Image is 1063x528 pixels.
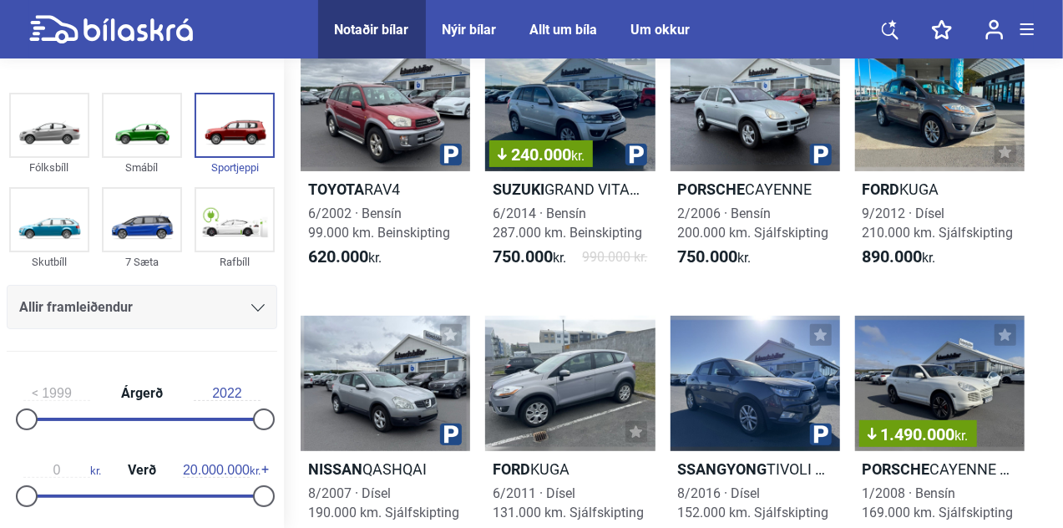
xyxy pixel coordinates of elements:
h2: RAV4 [301,180,470,199]
span: 8/2016 · Dísel 152.000 km. Sjálfskipting [678,485,829,520]
a: PorscheCAYENNE2/2006 · Bensín200.000 km. Sjálfskipting750.000kr. [671,35,840,282]
img: parking.png [810,424,832,445]
a: FordKUGA9/2012 · Dísel210.000 km. Sjálfskipting890.000kr. [855,35,1025,282]
span: 990.000 kr. [583,247,648,267]
span: kr. [863,247,936,267]
span: kr. [23,463,101,478]
img: parking.png [625,144,647,165]
div: Smábíl [102,158,182,177]
h2: TIVOLI DLX [671,459,840,479]
span: Allir framleiðendur [19,296,133,319]
span: 1/2008 · Bensín 169.000 km. Sjálfskipting [863,485,1014,520]
h2: CAYENNE TURBO S [855,459,1025,479]
span: kr. [678,247,752,267]
a: Notaðir bílar [335,22,409,38]
span: kr. [571,148,585,164]
a: Um okkur [631,22,691,38]
span: 6/2014 · Bensín 287.000 km. Beinskipting [493,206,642,241]
h2: CAYENNE [671,180,840,199]
b: Porsche [678,180,746,198]
span: kr. [308,247,382,267]
b: Ford [493,460,530,478]
b: Toyota [308,180,364,198]
b: 750.000 [678,246,738,267]
div: 7 Sæta [102,252,182,272]
b: Ford [863,180,900,198]
b: 620.000 [308,246,368,267]
img: parking.png [440,144,462,165]
span: kr. [183,463,261,478]
span: 6/2002 · Bensín 99.000 km. Beinskipting [308,206,450,241]
b: 750.000 [493,246,553,267]
span: Verð [124,464,160,477]
img: parking.png [440,424,462,445]
h2: KUGA [855,180,1025,199]
div: Rafbíll [195,252,275,272]
span: 240.000 [498,146,585,163]
span: 9/2012 · Dísel 210.000 km. Sjálfskipting [863,206,1014,241]
div: Fólksbíll [9,158,89,177]
img: parking.png [810,144,832,165]
b: Porsche [863,460,930,478]
div: Skutbíll [9,252,89,272]
span: kr. [955,428,969,444]
h2: GRAND VITARA [485,180,655,199]
a: Nýir bílar [443,22,497,38]
b: Ssangyong [678,460,767,478]
b: Suzuki [493,180,544,198]
span: kr. [493,247,566,267]
a: ToyotaRAV46/2002 · Bensín99.000 km. Beinskipting620.000kr. [301,35,470,282]
img: user-login.svg [985,19,1004,40]
a: 240.000kr.SuzukiGRAND VITARA6/2014 · Bensín287.000 km. Beinskipting750.000kr.990.000 kr. [485,35,655,282]
b: 890.000 [863,246,923,267]
span: Árgerð [117,387,167,400]
span: 8/2007 · Dísel 190.000 km. Sjálfskipting [308,485,459,520]
h2: QASHQAI [301,459,470,479]
a: Allt um bíla [530,22,598,38]
div: Sportjeppi [195,158,275,177]
span: 2/2006 · Bensín 200.000 km. Sjálfskipting [678,206,829,241]
span: 6/2011 · Dísel 131.000 km. Sjálfskipting [493,485,644,520]
h2: KUGA [485,459,655,479]
b: Nissan [308,460,362,478]
span: 1.490.000 [868,426,969,443]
